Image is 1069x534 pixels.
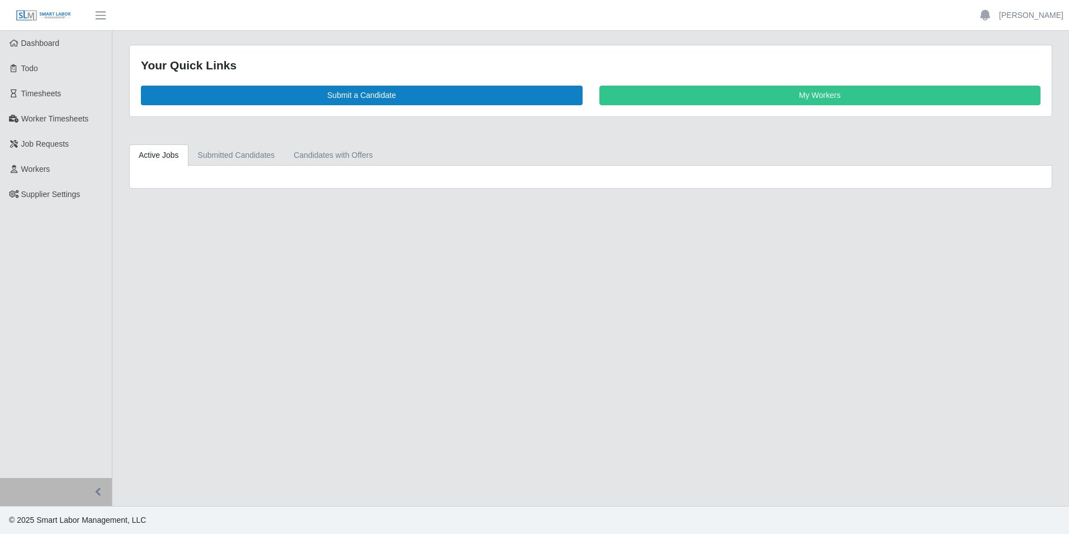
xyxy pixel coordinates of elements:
span: Worker Timesheets [21,114,88,123]
span: © 2025 Smart Labor Management, LLC [9,516,146,524]
span: Dashboard [21,39,60,48]
a: [PERSON_NAME] [999,10,1063,21]
span: Todo [21,64,38,73]
a: My Workers [599,86,1041,105]
a: Submit a Candidate [141,86,583,105]
img: SLM Logo [16,10,72,22]
span: Supplier Settings [21,190,81,199]
span: Job Requests [21,139,69,148]
div: Your Quick Links [141,57,1040,74]
a: Active Jobs [129,144,188,166]
a: Submitted Candidates [188,144,285,166]
span: Workers [21,165,50,174]
a: Candidates with Offers [284,144,382,166]
span: Timesheets [21,89,62,98]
